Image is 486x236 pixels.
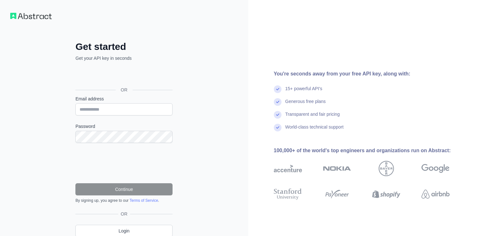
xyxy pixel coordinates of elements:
a: Terms of Service [129,198,158,203]
div: 15+ powerful API's [285,85,322,98]
img: google [421,161,450,176]
div: You're seconds away from your free API key, along with: [274,70,470,78]
img: accenture [274,161,302,176]
div: By signing up, you agree to our . [75,198,173,203]
img: payoneer [323,187,351,201]
iframe: reCAPTCHA [75,151,173,176]
img: check mark [274,111,282,119]
span: OR [118,211,130,217]
div: 100,000+ of the world's top engineers and organizations run on Abstract: [274,147,470,154]
img: bayer [379,161,394,176]
label: Password [75,123,173,130]
iframe: Sign in with Google Button [72,68,174,83]
img: shopify [372,187,400,201]
h2: Get started [75,41,173,52]
div: Transparent and fair pricing [285,111,340,124]
img: check mark [274,124,282,131]
img: check mark [274,98,282,106]
span: OR [116,87,133,93]
img: nokia [323,161,351,176]
p: Get your API key in seconds [75,55,173,61]
img: stanford university [274,187,302,201]
div: World-class technical support [285,124,344,137]
img: Workflow [10,13,52,19]
img: airbnb [421,187,450,201]
img: check mark [274,85,282,93]
label: Email address [75,96,173,102]
div: Generous free plans [285,98,326,111]
button: Continue [75,183,173,195]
